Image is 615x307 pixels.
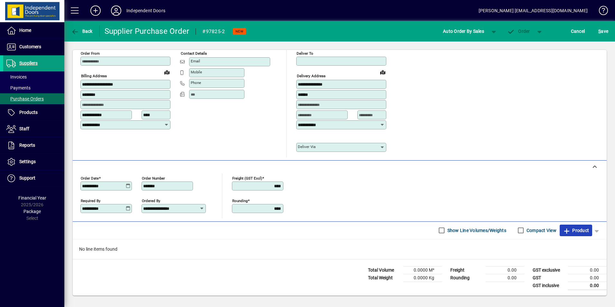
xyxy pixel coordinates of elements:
button: Add [85,5,106,16]
span: Suppliers [19,60,38,66]
a: Knowledge Base [594,1,607,22]
td: GST exclusive [529,266,568,274]
button: Order [504,25,533,37]
td: GST [529,274,568,282]
span: Home [19,28,31,33]
td: 0.00 [486,274,524,282]
span: Cancel [571,26,585,36]
td: 0.0000 Kg [403,274,442,282]
td: Freight [447,266,486,274]
span: Settings [19,159,36,164]
a: Settings [3,154,64,170]
a: Products [3,105,64,121]
a: Invoices [3,71,64,82]
button: Auto Order By Sales [440,25,487,37]
td: Rounding [447,274,486,282]
a: Support [3,170,64,186]
label: Show Line Volumes/Weights [446,227,506,234]
button: Save [597,25,610,37]
td: Total Weight [365,274,403,282]
span: Auto Order By Sales [443,26,484,36]
td: Total Volume [365,266,403,274]
span: ave [598,26,608,36]
span: Package [23,209,41,214]
div: Supplier Purchase Order [105,26,189,36]
span: Payments [6,85,31,90]
span: NEW [235,29,243,33]
td: 0.00 [486,266,524,274]
button: Cancel [569,25,587,37]
a: View on map [378,67,388,77]
td: 0.0000 M³ [403,266,442,274]
mat-label: Order number [142,176,165,180]
td: 0.00 [568,274,607,282]
a: View on map [162,67,172,77]
td: 0.00 [568,282,607,290]
span: Product [563,225,589,236]
a: Payments [3,82,64,93]
a: Purchase Orders [3,93,64,104]
mat-label: Email [191,59,200,63]
div: No line items found [73,239,607,259]
div: [PERSON_NAME] [EMAIL_ADDRESS][DOMAIN_NAME] [479,5,588,16]
span: Financial Year [18,195,46,200]
span: Support [19,175,35,181]
span: Customers [19,44,41,49]
span: Purchase Orders [6,96,44,101]
mat-label: Freight (GST excl) [232,176,262,180]
span: Order [507,29,530,34]
mat-label: Order from [81,51,100,56]
mat-label: Ordered by [142,198,160,203]
label: Compact View [525,227,556,234]
a: Staff [3,121,64,137]
button: Profile [106,5,126,16]
a: Home [3,23,64,39]
a: Customers [3,39,64,55]
button: Back [69,25,94,37]
span: S [598,29,601,34]
mat-label: Deliver To [297,51,313,56]
span: Products [19,110,38,115]
mat-label: Order date [81,176,99,180]
div: Independent Doors [126,5,165,16]
div: #97825-2 [202,26,225,37]
mat-label: Phone [191,80,201,85]
button: Product [560,225,592,236]
td: GST inclusive [529,282,568,290]
mat-label: Rounding [232,198,248,203]
span: Back [71,29,93,34]
mat-label: Required by [81,198,100,203]
span: Invoices [6,74,27,79]
mat-label: Mobile [191,70,202,74]
mat-label: Deliver via [298,144,316,149]
td: 0.00 [568,266,607,274]
span: Reports [19,143,35,148]
a: Reports [3,137,64,153]
span: Staff [19,126,29,131]
app-page-header-button: Back [64,25,100,37]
